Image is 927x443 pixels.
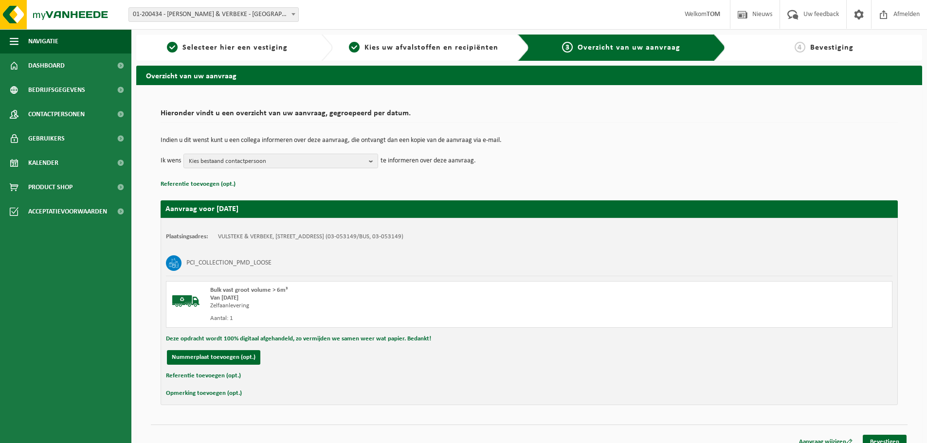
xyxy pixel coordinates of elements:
[381,154,476,168] p: te informeren over deze aanvraag.
[364,44,498,52] span: Kies uw afvalstoffen en recipiënten
[166,233,208,240] strong: Plaatsingsadres:
[128,7,299,22] span: 01-200434 - VULSTEKE & VERBEKE - POPERINGE
[161,178,236,191] button: Referentie toevoegen (opt.)
[167,42,178,53] span: 1
[28,151,58,175] span: Kalender
[166,387,242,400] button: Opmerking toevoegen (opt.)
[707,11,720,18] strong: TOM
[28,29,58,53] span: Navigatie
[210,287,288,293] span: Bulk vast groot volume > 6m³
[186,255,272,271] h3: PCI_COLLECTION_PMD_LOOSE
[129,8,298,21] span: 01-200434 - VULSTEKE & VERBEKE - POPERINGE
[182,44,288,52] span: Selecteer hier een vestiging
[189,154,365,169] span: Kies bestaand contactpersoon
[167,350,260,365] button: Nummerplaat toevoegen (opt.)
[578,44,680,52] span: Overzicht van uw aanvraag
[165,205,238,213] strong: Aanvraag voor [DATE]
[161,109,898,123] h2: Hieronder vindt u een overzicht van uw aanvraag, gegroepeerd per datum.
[218,233,403,241] td: VULSTEKE & VERBEKE, [STREET_ADDRESS] (03-053149/BUS, 03-053149)
[28,102,85,126] span: Contactpersonen
[161,137,898,144] p: Indien u dit wenst kunt u een collega informeren over deze aanvraag, die ontvangt dan een kopie v...
[562,42,573,53] span: 3
[795,42,805,53] span: 4
[338,42,510,53] a: 2Kies uw afvalstoffen en recipiënten
[161,154,181,168] p: Ik wens
[210,315,568,322] div: Aantal: 1
[166,333,431,345] button: Deze opdracht wordt 100% digitaal afgehandeld, zo vermijden we samen weer wat papier. Bedankt!
[28,199,107,224] span: Acceptatievoorwaarden
[166,370,241,382] button: Referentie toevoegen (opt.)
[171,286,200,316] img: BL-SO-LV.png
[810,44,854,52] span: Bevestiging
[183,154,378,168] button: Kies bestaand contactpersoon
[349,42,360,53] span: 2
[28,126,65,151] span: Gebruikers
[28,175,73,199] span: Product Shop
[28,53,65,78] span: Dashboard
[210,302,568,310] div: Zelfaanlevering
[141,42,313,53] a: 1Selecteer hier een vestiging
[28,78,85,102] span: Bedrijfsgegevens
[210,295,238,301] strong: Van [DATE]
[136,66,922,85] h2: Overzicht van uw aanvraag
